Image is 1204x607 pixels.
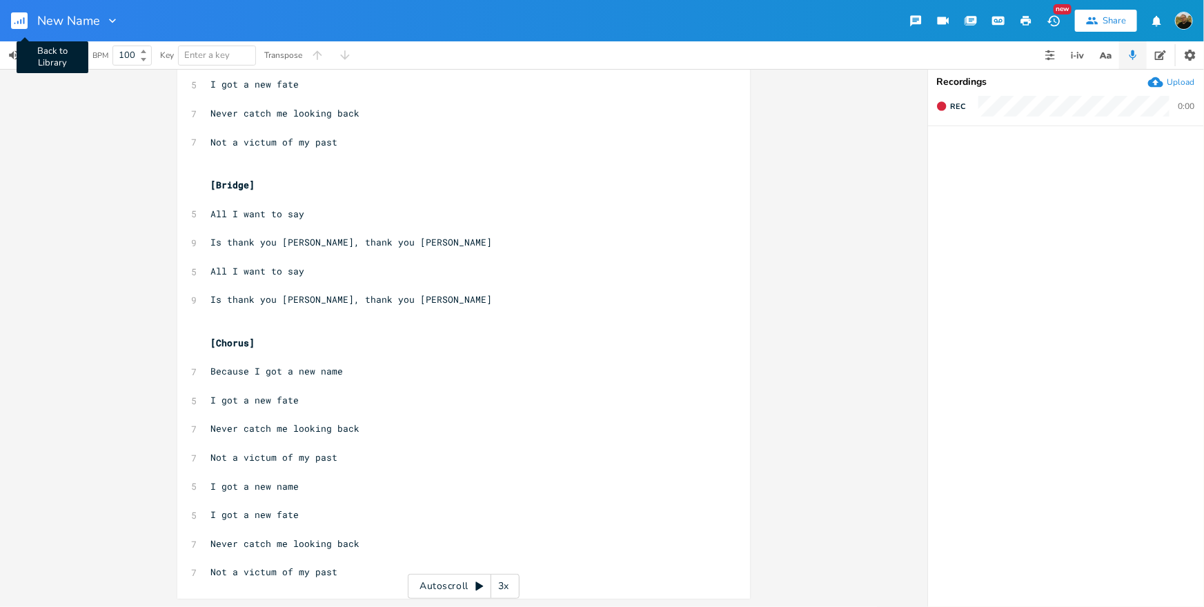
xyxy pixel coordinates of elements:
[160,51,174,59] div: Key
[1148,74,1194,90] button: Upload
[210,480,299,492] span: I got a new name
[1054,4,1072,14] div: New
[936,77,1196,87] div: Recordings
[1178,102,1194,110] div: 0:00
[210,508,299,521] span: I got a new fate
[210,422,359,435] span: Never catch me looking back
[210,566,337,578] span: Not a victum of my past
[11,4,39,37] button: Back to Library
[210,265,304,277] span: All I want to say
[210,136,337,148] span: Not a victum of my past
[1075,10,1137,32] button: Share
[1103,14,1126,27] div: Share
[210,107,359,119] span: Never catch me looking back
[210,236,492,248] span: Is thank you [PERSON_NAME], thank you [PERSON_NAME]
[210,78,299,90] span: I got a new fate
[92,52,108,59] div: BPM
[210,293,492,306] span: Is thank you [PERSON_NAME], thank you [PERSON_NAME]
[210,394,299,406] span: I got a new fate
[931,95,971,117] button: Rec
[491,574,516,599] div: 3x
[1040,8,1067,33] button: New
[408,574,520,599] div: Autoscroll
[1167,77,1194,88] div: Upload
[1175,12,1193,30] img: Jordan Jankoviak
[210,537,359,550] span: Never catch me looking back
[37,14,100,27] span: New Name
[210,337,255,349] span: [Chorus]
[950,101,965,112] span: Rec
[210,365,343,377] span: Because I got a new name
[264,51,302,59] div: Transpose
[210,179,255,191] span: [Bridge]
[210,208,304,220] span: All I want to say
[184,49,230,61] span: Enter a key
[210,451,337,464] span: Not a victum of my past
